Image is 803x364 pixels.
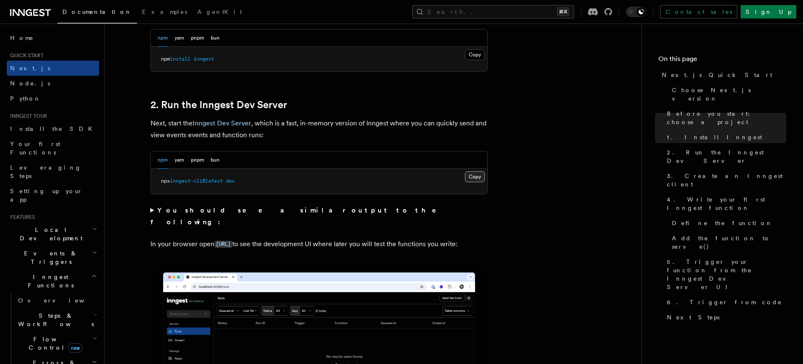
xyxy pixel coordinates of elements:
[7,183,99,207] a: Setting up your app
[741,5,796,19] a: Sign Up
[158,29,168,47] button: npm
[150,206,448,226] strong: You should see a similar output to the following:
[161,56,170,62] span: npm
[663,295,786,310] a: 6. Trigger from code
[191,29,204,47] button: pnpm
[170,178,223,184] span: inngest-cli@latest
[215,241,232,248] code: [URL]
[663,106,786,130] a: Before you start: choose a project
[226,178,235,184] span: dev
[672,86,786,103] span: Choose Next.js version
[7,214,35,221] span: Features
[10,188,83,203] span: Setting up your app
[465,171,485,182] button: Copy
[68,343,82,353] span: new
[658,67,786,82] a: Next.js Quick Start
[7,249,92,266] span: Events & Triggers
[667,172,786,189] span: 3. Create an Inngest client
[15,335,93,352] span: Flow Control
[412,5,574,19] button: Search...⌘K
[193,119,251,127] a: Inngest Dev Server
[197,8,242,15] span: AgentKit
[7,113,47,120] span: Inngest tour
[7,222,99,246] button: Local Development
[663,310,786,325] a: Next Steps
[7,269,99,293] button: Inngest Functions
[15,308,99,332] button: Steps & Workflows
[663,192,786,215] a: 4. Write your first Inngest function
[669,82,786,106] a: Choose Next.js version
[7,121,99,136] a: Install the SDK
[667,258,786,291] span: 5. Trigger your function from the Inngest Dev Server UI
[150,238,488,250] p: In your browser open to see the development UI where later you will test the functions you write:
[10,80,50,87] span: Node.js
[7,246,99,269] button: Events & Triggers
[57,3,137,24] a: Documentation
[150,205,488,228] summary: You should see a similar output to the following:
[7,273,91,290] span: Inngest Functions
[667,195,786,212] span: 4. Write your first Inngest function
[663,254,786,295] a: 5. Trigger your function from the Inngest Dev Server UI
[142,8,187,15] span: Examples
[15,311,94,328] span: Steps & Workflows
[7,91,99,106] a: Python
[667,148,786,165] span: 2. Run the Inngest Dev Server
[175,29,184,47] button: yarn
[211,29,220,47] button: bun
[7,30,99,45] a: Home
[7,52,43,59] span: Quick start
[137,3,192,23] a: Examples
[7,136,99,160] a: Your first Functions
[18,297,105,304] span: Overview
[669,231,786,254] a: Add the function to serve()
[15,293,99,308] a: Overview
[193,56,214,62] span: inngest
[215,240,232,248] a: [URL]
[158,151,168,169] button: npm
[211,151,220,169] button: bun
[667,133,762,141] span: 1. Install Inngest
[10,141,60,156] span: Your first Functions
[672,219,773,227] span: Define the function
[150,99,287,111] a: 2. Run the Inngest Dev Server
[7,76,99,91] a: Node.js
[62,8,132,15] span: Documentation
[7,61,99,76] a: Next.js
[663,168,786,192] a: 3. Create an Inngest client
[667,313,720,321] span: Next Steps
[557,8,569,16] kbd: ⌘K
[660,5,737,19] a: Contact sales
[662,71,772,79] span: Next.js Quick Start
[667,298,782,306] span: 6. Trigger from code
[170,56,191,62] span: install
[175,151,184,169] button: yarn
[15,332,99,355] button: Flow Controlnew
[161,178,170,184] span: npx
[10,125,97,132] span: Install the SDK
[663,130,786,145] a: 1. Install Inngest
[663,145,786,168] a: 2. Run the Inngest Dev Server
[10,34,34,42] span: Home
[7,160,99,183] a: Leveraging Steps
[10,65,50,72] span: Next.js
[150,117,488,141] p: Next, start the , which is a fast, in-memory version of Inngest where you can quickly send and vi...
[192,3,247,23] a: AgentKit
[667,109,786,126] span: Before you start: choose a project
[669,215,786,231] a: Define the function
[672,234,786,251] span: Add the function to serve()
[10,164,81,179] span: Leveraging Steps
[465,49,485,60] button: Copy
[7,226,92,242] span: Local Development
[658,54,786,67] h4: On this page
[626,7,646,17] button: Toggle dark mode
[10,95,41,102] span: Python
[191,151,204,169] button: pnpm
